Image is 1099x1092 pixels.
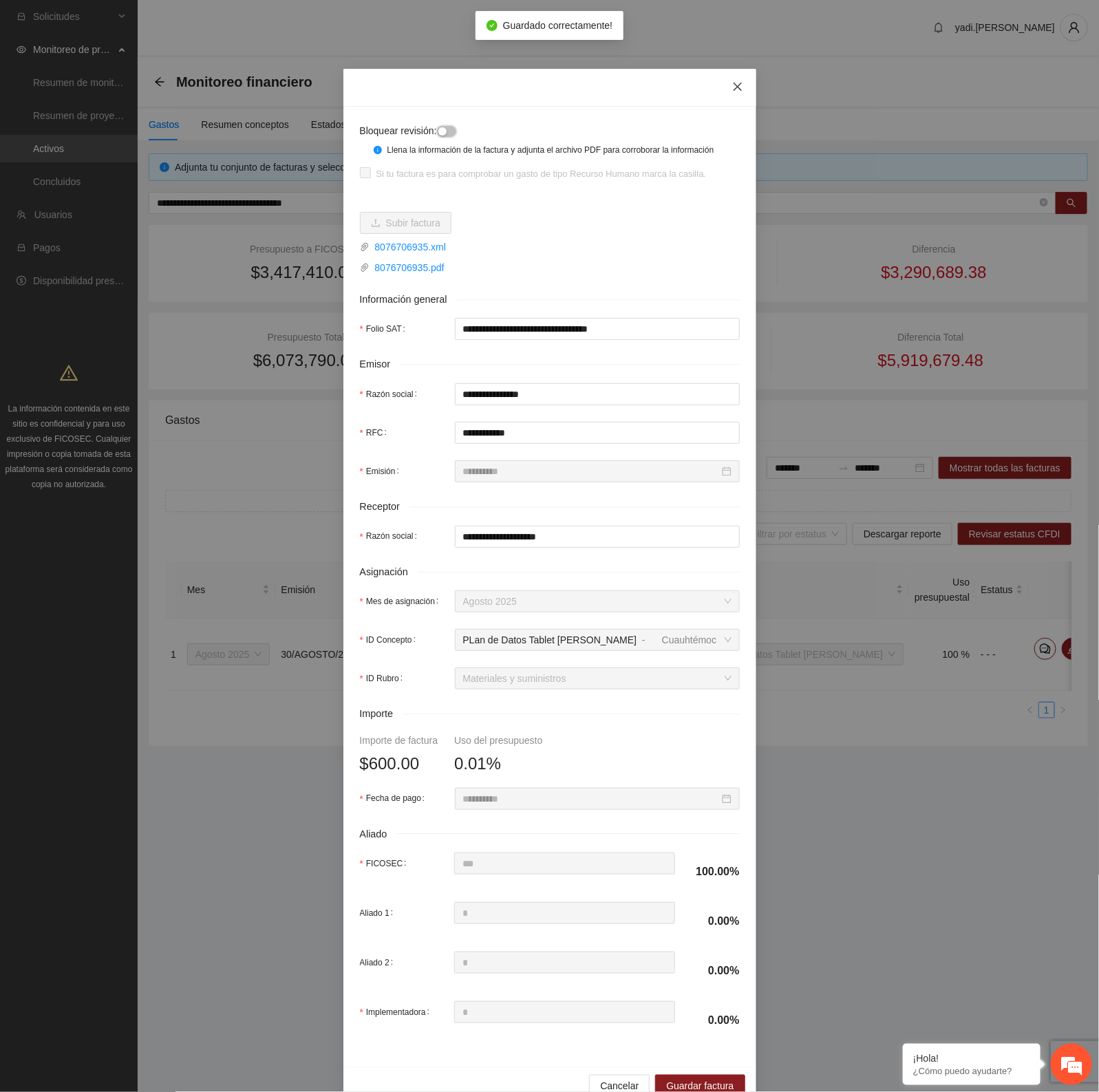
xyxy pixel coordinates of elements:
span: Información general [360,292,458,308]
span: paper-clip [360,242,370,252]
span: Importe [360,706,403,722]
h4: 0.00% [692,1013,740,1028]
input: Implementadora: [455,1002,674,1023]
div: Importe de factura [360,733,438,748]
span: Materiales y suministros [463,668,732,689]
input: Razón social: [455,526,740,548]
h4: 0.00% [692,914,740,929]
label: ID Concepto: [360,629,422,651]
label: ID Rubro: [360,667,409,689]
button: uploadSubir factura [360,212,451,234]
p: ¿Cómo puedo ayudarte? [913,1066,1030,1076]
input: Razón social: [455,383,740,405]
div: Llena la información de la factura y adjunta el archivo PDF para corroborar la información [387,144,729,157]
input: Aliado 2: [455,952,674,973]
label: RFC: [360,422,392,444]
span: - [642,634,645,645]
span: Asignación [360,564,418,580]
span: $600.00 [360,751,420,777]
span: PLan de Datos Tablet [PERSON_NAME] [463,634,637,645]
span: paper-clip [360,263,370,272]
input: Emisión: [463,464,719,479]
label: FICOSEC: [360,853,412,875]
input: Aliado 1: [455,903,674,923]
span: Agosto 2025 [463,591,732,612]
label: Folio SAT: [360,318,412,340]
span: check-circle [487,20,498,31]
div: Uso del presupuesto [454,733,542,748]
input: Fecha de pago: [463,791,719,806]
span: close [732,81,743,92]
label: Fecha de pago: [360,788,431,810]
input: Folio SAT: [455,318,740,340]
span: 0.01% [454,751,501,777]
span: Estamos en línea. [80,184,190,323]
label: Mes de asignación: [360,590,445,612]
h4: 100.00% [692,864,740,879]
h4: 0.00% [692,963,740,978]
label: Razón social: [360,383,423,405]
input: FICOSEC: [455,853,674,874]
span: Guardado correctamente! [503,20,613,31]
div: ¡Hola! [913,1053,1030,1064]
span: info-circle [374,146,382,154]
span: uploadSubir factura [360,217,451,228]
button: Close [719,69,756,106]
label: Emisión: [360,460,405,482]
div: Minimizar ventana de chat en vivo [226,7,259,40]
span: Aliado [360,826,397,842]
label: Aliado 1: [360,902,399,924]
input: RFC: [455,422,740,444]
span: Emisor [360,356,401,372]
label: Razón social: [360,526,423,548]
span: Receptor [360,499,410,515]
a: 8076706935.pdf [370,260,740,275]
span: Si tu factura es para comprobar un gasto de tipo Recurso Humano marca la casilla. [371,167,712,181]
label: Aliado 2: [360,952,399,974]
label: Implementadora: [360,1001,436,1023]
a: 8076706935.xml [370,239,740,255]
span: Cuauhtémoc [662,634,716,645]
div: Bloquear revisión: [360,123,676,138]
div: Chatee con nosotros ahora [72,70,231,88]
textarea: Escriba su mensaje y pulse “Intro” [7,376,262,424]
